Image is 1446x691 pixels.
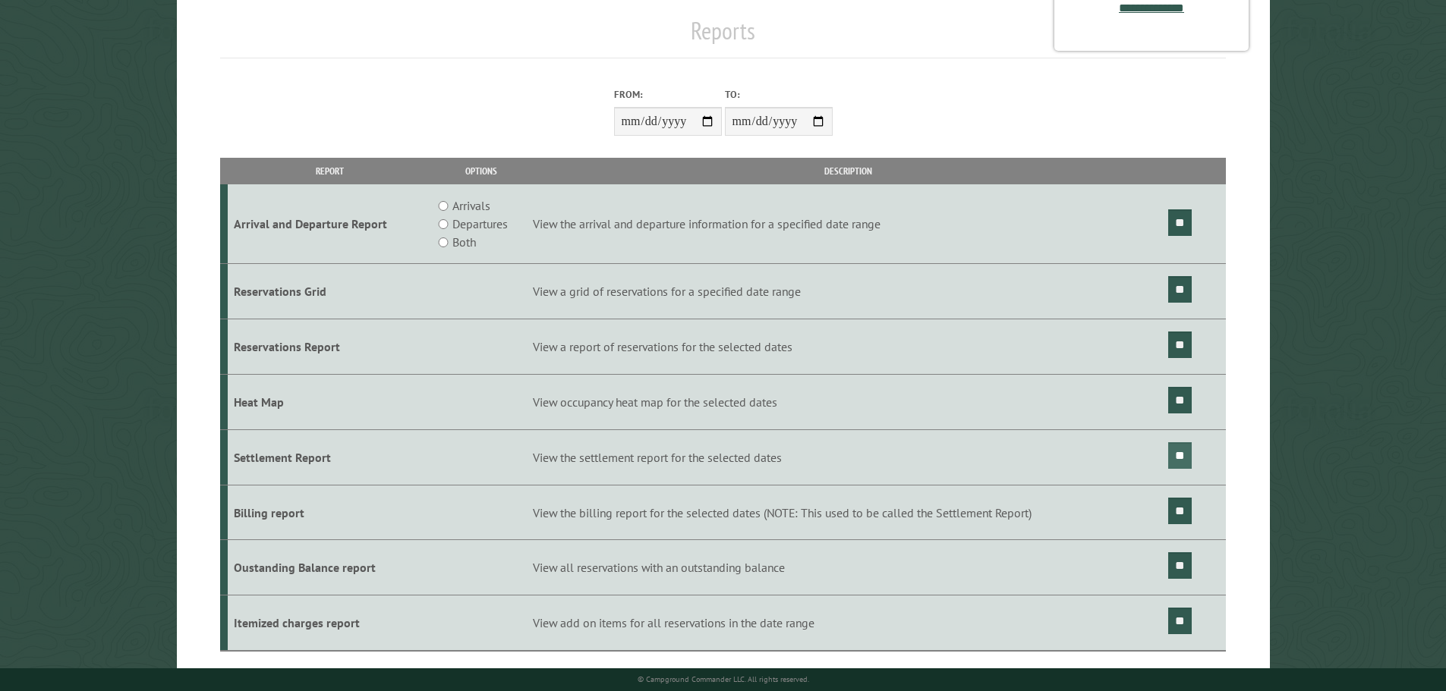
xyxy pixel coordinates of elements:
[228,595,432,651] td: Itemized charges report
[452,196,490,215] label: Arrivals
[452,233,476,251] label: Both
[614,87,722,102] label: From:
[531,184,1166,264] td: View the arrival and departure information for a specified date range
[228,319,432,375] td: Reservations Report
[531,485,1166,540] td: View the billing report for the selected dates (NOTE: This used to be called the Settlement Report)
[431,158,530,184] th: Options
[228,184,432,264] td: Arrival and Departure Report
[531,595,1166,651] td: View add on items for all reservations in the date range
[228,540,432,595] td: Oustanding Balance report
[638,674,809,684] small: © Campground Commander LLC. All rights reserved.
[220,16,1227,58] h1: Reports
[725,87,833,102] label: To:
[531,319,1166,375] td: View a report of reservations for the selected dates
[228,429,432,485] td: Settlement Report
[228,375,432,430] td: Heat Map
[531,429,1166,485] td: View the settlement report for the selected dates
[531,375,1166,430] td: View occupancy heat map for the selected dates
[531,540,1166,595] td: View all reservations with an outstanding balance
[452,215,508,233] label: Departures
[228,485,432,540] td: Billing report
[228,264,432,319] td: Reservations Grid
[228,158,432,184] th: Report
[531,158,1166,184] th: Description
[531,264,1166,319] td: View a grid of reservations for a specified date range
